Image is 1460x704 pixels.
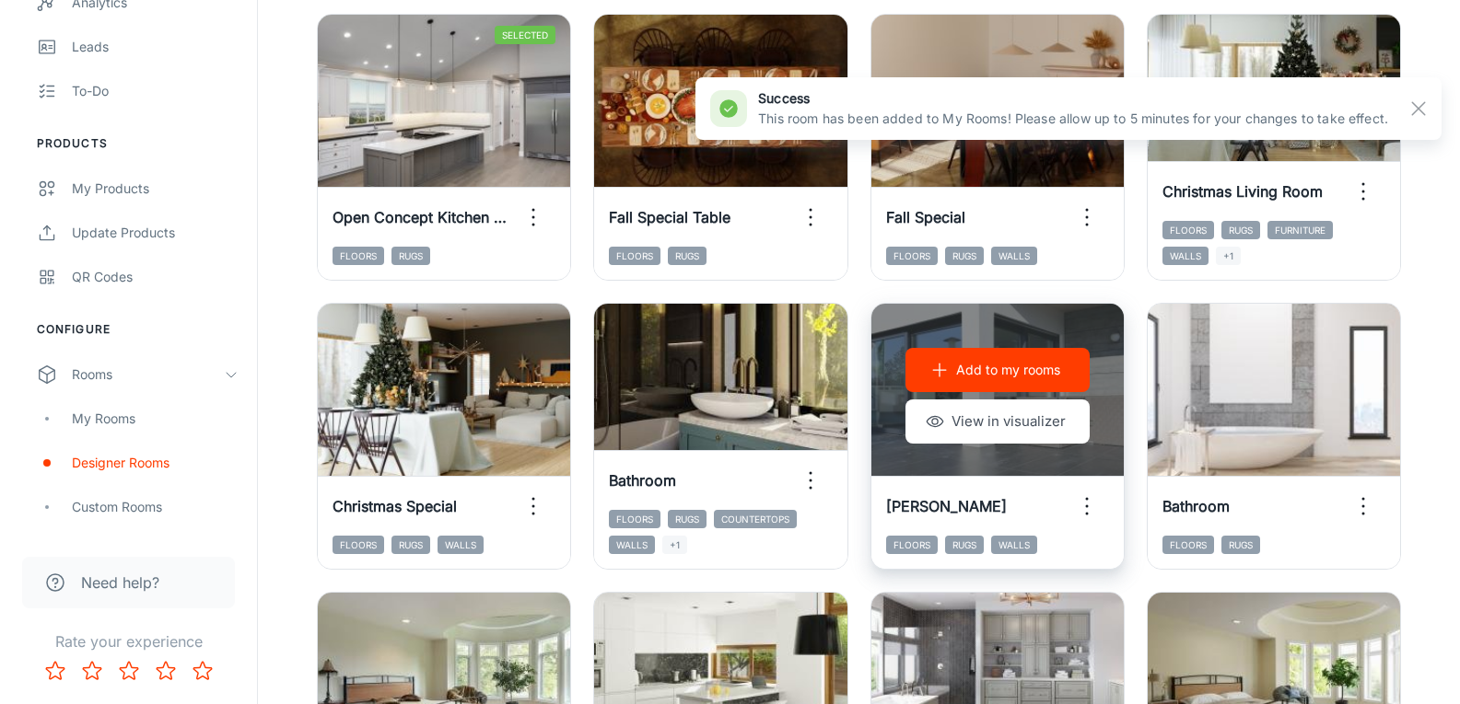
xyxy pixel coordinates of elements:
span: Rugs [391,247,430,265]
div: Rooms [72,364,224,385]
span: Rugs [1221,536,1260,554]
span: Selected [495,26,555,44]
span: Floors [333,536,384,554]
div: My Rooms [72,409,239,429]
div: To-do [72,81,239,101]
span: Floors [1162,221,1214,239]
span: Floors [1162,536,1214,554]
span: Countertops [714,510,797,528]
span: Rugs [945,536,984,554]
p: Add to my rooms [956,360,1060,380]
button: Rate 2 star [74,652,111,689]
div: Designer Rooms [72,453,239,473]
span: +1 [662,536,687,554]
h6: Christmas Living Room [1162,180,1323,202]
div: My Products [72,179,239,199]
div: Custom Rooms [72,497,239,517]
div: Update Products [72,223,239,243]
span: Floors [886,247,938,265]
span: Floors [886,536,938,554]
h6: Open Concept Kitchen hires [333,206,511,228]
h6: Fall Special [886,206,965,228]
button: Add to my rooms [905,348,1090,392]
span: Rugs [668,510,707,528]
button: Rate 5 star [184,652,221,689]
span: Walls [609,536,655,554]
span: Floors [609,510,660,528]
span: Rugs [1221,221,1260,239]
h6: Christmas Special [333,495,457,517]
h6: [PERSON_NAME] [886,495,1007,517]
span: Floors [609,247,660,265]
h6: success [758,88,1388,109]
span: Furniture [1267,221,1333,239]
p: This room has been added to My Rooms! Please allow up to 5 minutes for your changes to take effect. [758,109,1388,129]
p: Rate your experience [15,630,242,652]
h6: Bathroom [1162,495,1230,517]
span: Rugs [668,247,707,265]
span: Walls [991,247,1037,265]
span: Rugs [945,247,984,265]
button: View in visualizer [905,399,1090,444]
button: Rate 3 star [111,652,147,689]
div: Leads [72,37,239,57]
span: Need help? [81,571,159,594]
span: Rugs [391,536,430,554]
span: Walls [438,536,484,554]
div: QR Codes [72,267,239,287]
span: +1 [1216,247,1241,265]
h6: Bathroom [609,469,676,491]
span: Floors [333,247,384,265]
h6: Fall Special Table [609,206,730,228]
span: Walls [1162,247,1209,265]
button: Rate 4 star [147,652,184,689]
button: Rate 1 star [37,652,74,689]
span: Walls [991,536,1037,554]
